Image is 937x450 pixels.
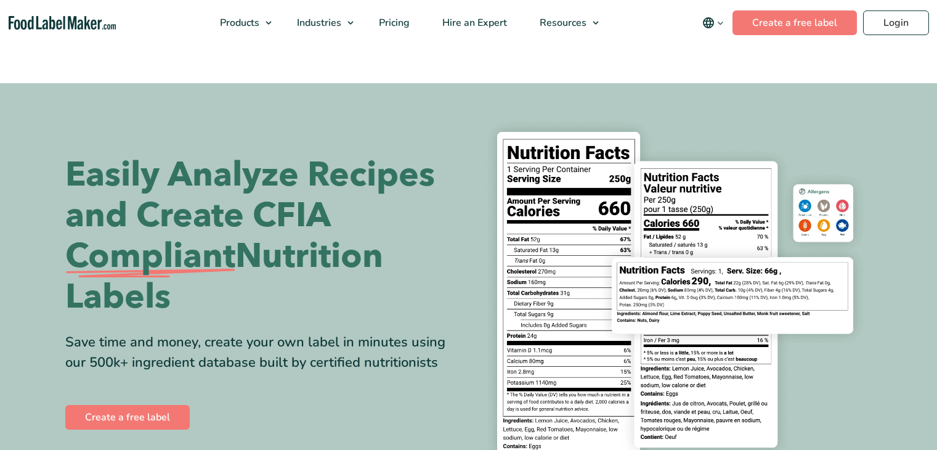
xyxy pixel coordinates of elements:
span: Compliant [65,236,235,277]
div: Save time and money, create your own label in minutes using our 500k+ ingredient database built b... [65,332,460,373]
span: Resources [536,16,588,30]
span: Pricing [375,16,411,30]
span: Hire an Expert [439,16,508,30]
span: Products [216,16,261,30]
h1: Easily Analyze Recipes and Create CFIA Nutrition Labels [65,155,460,317]
span: Industries [293,16,343,30]
a: Create a free label [65,405,190,430]
a: Login [863,10,929,35]
a: Create a free label [732,10,857,35]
